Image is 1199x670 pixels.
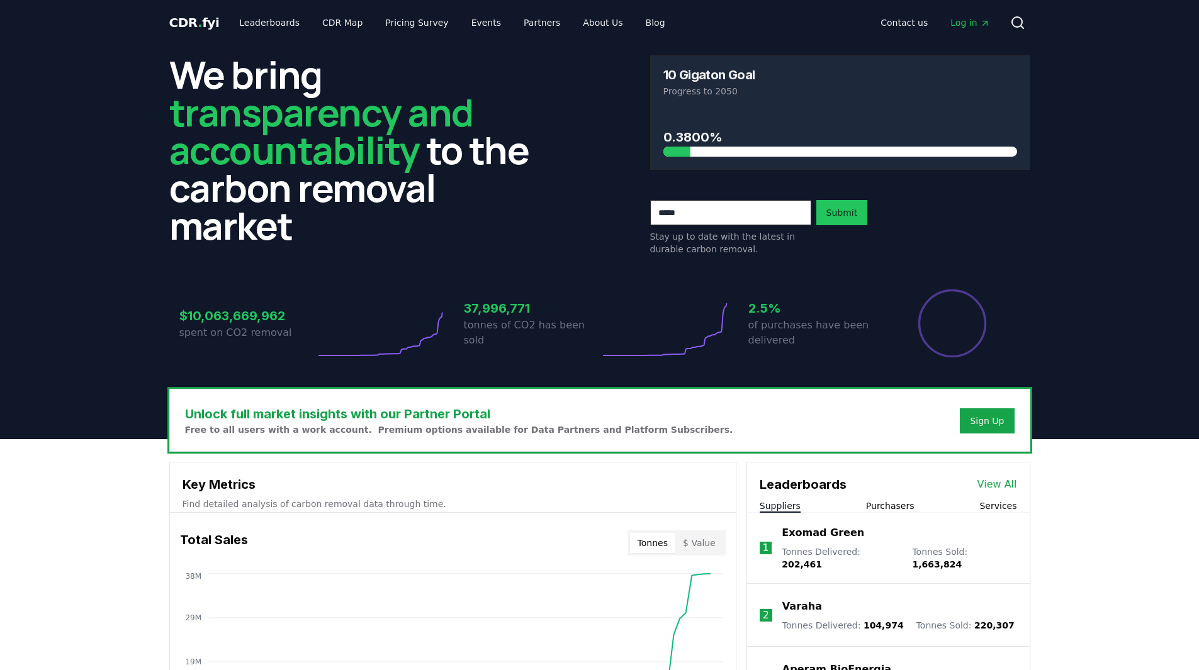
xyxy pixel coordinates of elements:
a: Events [461,11,511,34]
h3: 37,996,771 [464,299,600,318]
p: Find detailed analysis of carbon removal data through time. [183,498,723,510]
h2: We bring to the carbon removal market [169,55,549,244]
p: Tonnes Sold : [916,619,1015,632]
div: Percentage of sales delivered [917,288,988,359]
p: Free to all users with a work account. Premium options available for Data Partners and Platform S... [185,423,733,436]
p: spent on CO2 removal [179,325,315,340]
a: Partners [514,11,570,34]
a: Contact us [870,11,938,34]
tspan: 29M [185,613,201,622]
h3: $10,063,669,962 [179,306,315,325]
button: Services [979,500,1016,512]
h3: Total Sales [180,530,248,556]
a: Varaha [782,599,822,614]
h3: Key Metrics [183,475,723,494]
tspan: 19M [185,657,201,666]
a: CDR Map [312,11,373,34]
a: CDR.fyi [169,14,220,31]
p: Stay up to date with the latest in durable carbon removal. [650,230,811,255]
button: Submit [816,200,868,225]
a: View All [977,477,1017,492]
span: CDR fyi [169,15,220,30]
a: About Us [573,11,633,34]
span: 1,663,824 [912,559,962,569]
span: . [198,15,202,30]
button: Purchasers [866,500,915,512]
nav: Main [870,11,999,34]
span: transparency and accountability [169,86,473,176]
h3: Unlock full market insights with our Partner Portal [185,405,733,423]
h3: 10 Gigaton Goal [663,69,755,81]
p: 2 [763,608,769,623]
h3: 0.3800% [663,128,1017,147]
a: Blog [636,11,675,34]
p: Tonnes Delivered : [782,545,899,571]
p: tonnes of CO2 has been sold [464,318,600,348]
p: Progress to 2050 [663,85,1017,98]
a: Pricing Survey [375,11,458,34]
button: Suppliers [760,500,801,512]
h3: Leaderboards [760,475,847,494]
p: Tonnes Delivered : [782,619,904,632]
tspan: 38M [185,572,201,581]
button: Sign Up [960,408,1014,433]
a: Leaderboards [229,11,310,34]
span: 202,461 [782,559,822,569]
p: of purchases have been delivered [748,318,884,348]
button: Tonnes [630,533,675,553]
p: 1 [762,540,768,556]
a: Sign Up [970,415,1004,427]
button: $ Value [675,533,723,553]
span: 104,974 [864,620,904,630]
span: Log in [950,16,989,29]
p: Tonnes Sold : [912,545,1016,571]
h3: 2.5% [748,299,884,318]
nav: Main [229,11,675,34]
span: 220,307 [974,620,1015,630]
a: Log in [940,11,999,34]
a: Exomad Green [782,525,864,540]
